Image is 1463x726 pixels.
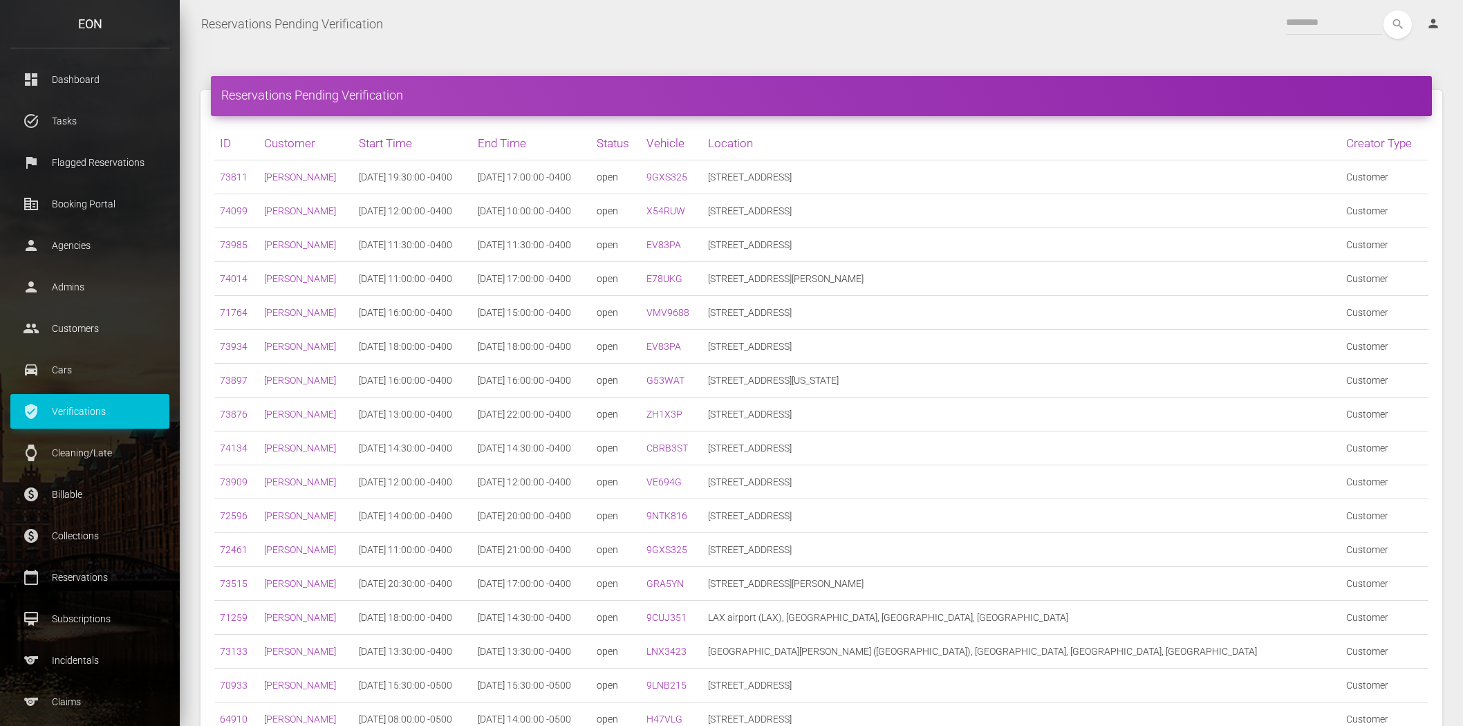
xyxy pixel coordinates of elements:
a: VMV9688 [646,307,689,318]
th: Location [702,127,1341,160]
a: task_alt Tasks [10,104,169,138]
td: [STREET_ADDRESS] [702,533,1341,567]
a: drive_eta Cars [10,353,169,387]
p: Agencies [21,235,159,256]
p: Customers [21,318,159,339]
td: open [591,160,641,194]
td: [STREET_ADDRESS] [702,465,1341,499]
a: 71259 [220,612,248,623]
td: [DATE] 14:30:00 -0400 [353,431,472,465]
td: [STREET_ADDRESS] [702,499,1341,533]
td: [DATE] 18:00:00 -0400 [353,330,472,364]
a: EV83PA [646,239,681,250]
td: [DATE] 14:00:00 -0400 [353,499,472,533]
td: Customer [1341,499,1428,533]
p: Incidentals [21,650,159,671]
td: [DATE] 13:00:00 -0400 [353,398,472,431]
td: Customer [1341,194,1428,228]
td: [DATE] 12:00:00 -0400 [353,465,472,499]
a: person [1416,10,1453,38]
a: 73897 [220,375,248,386]
a: person Admins [10,270,169,304]
a: 74099 [220,205,248,216]
td: [DATE] 17:00:00 -0400 [472,262,591,296]
th: Creator Type [1341,127,1428,160]
td: [STREET_ADDRESS] [702,228,1341,262]
a: ZH1X3P [646,409,682,420]
a: 73811 [220,171,248,183]
a: 64910 [220,714,248,725]
a: person Agencies [10,228,169,263]
a: [PERSON_NAME] [264,544,336,555]
td: Customer [1341,635,1428,669]
p: Admins [21,277,159,297]
td: [DATE] 17:00:00 -0400 [472,567,591,601]
a: [PERSON_NAME] [264,443,336,454]
td: [DATE] 12:00:00 -0400 [353,194,472,228]
a: VE694G [646,476,682,487]
td: [DATE] 16:00:00 -0400 [353,364,472,398]
a: X54RUW [646,205,685,216]
td: open [591,330,641,364]
td: [DATE] 20:00:00 -0400 [472,499,591,533]
a: people Customers [10,311,169,346]
a: verified_user Verifications [10,394,169,429]
td: open [591,601,641,635]
td: open [591,669,641,702]
a: 74134 [220,443,248,454]
a: 70933 [220,680,248,691]
td: [DATE] 19:30:00 -0400 [353,160,472,194]
th: Start Time [353,127,472,160]
i: person [1426,17,1440,30]
p: Billable [21,484,159,505]
td: Customer [1341,567,1428,601]
a: [PERSON_NAME] [264,341,336,352]
td: open [591,364,641,398]
td: [STREET_ADDRESS] [702,330,1341,364]
p: Verifications [21,401,159,422]
td: Customer [1341,465,1428,499]
p: Subscriptions [21,608,159,629]
a: [PERSON_NAME] [264,578,336,589]
td: [DATE] 15:30:00 -0500 [353,669,472,702]
a: [PERSON_NAME] [264,714,336,725]
a: watch Cleaning/Late [10,436,169,470]
a: GRA5YN [646,578,684,589]
a: [PERSON_NAME] [264,307,336,318]
p: Cars [21,360,159,380]
a: [PERSON_NAME] [264,273,336,284]
td: [DATE] 11:30:00 -0400 [353,228,472,262]
p: Booking Portal [21,194,159,214]
td: [DATE] 22:00:00 -0400 [472,398,591,431]
a: 73985 [220,239,248,250]
td: open [591,296,641,330]
a: [PERSON_NAME] [264,239,336,250]
p: Flagged Reservations [21,152,159,173]
td: [STREET_ADDRESS] [702,669,1341,702]
button: search [1383,10,1412,39]
th: ID [214,127,259,160]
td: [DATE] 17:00:00 -0400 [472,160,591,194]
td: [DATE] 21:00:00 -0400 [472,533,591,567]
a: dashboard Dashboard [10,62,169,97]
td: Customer [1341,398,1428,431]
td: [STREET_ADDRESS][PERSON_NAME] [702,262,1341,296]
a: calendar_today Reservations [10,560,169,595]
a: 74014 [220,273,248,284]
a: 9LNB215 [646,680,687,691]
a: CBRB3ST [646,443,688,454]
td: Customer [1341,431,1428,465]
td: [STREET_ADDRESS] [702,431,1341,465]
td: open [591,567,641,601]
td: [DATE] 11:00:00 -0400 [353,533,472,567]
a: G53WAT [646,375,684,386]
a: [PERSON_NAME] [264,375,336,386]
h4: Reservations Pending Verification [221,86,1422,104]
td: open [591,465,641,499]
a: 71764 [220,307,248,318]
p: Collections [21,525,159,546]
td: [STREET_ADDRESS] [702,194,1341,228]
td: Customer [1341,669,1428,702]
td: [DATE] 13:30:00 -0400 [472,635,591,669]
a: sports Incidentals [10,643,169,678]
